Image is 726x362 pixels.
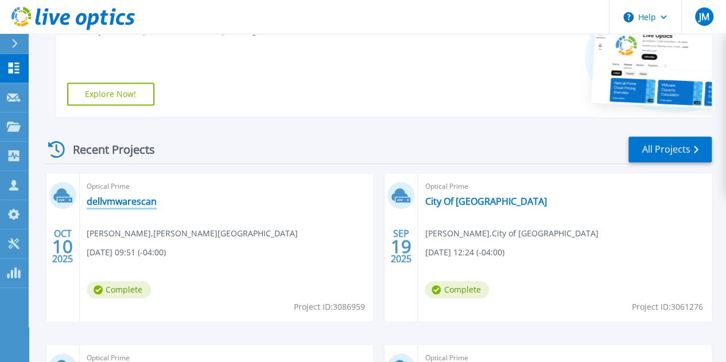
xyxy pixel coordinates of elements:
a: City Of [GEOGRAPHIC_DATA] [425,196,546,207]
div: Recent Projects [44,135,170,164]
span: Complete [87,281,151,298]
span: Project ID: 3086959 [293,301,364,313]
span: 19 [391,242,411,251]
span: [PERSON_NAME] , City of [GEOGRAPHIC_DATA] [425,227,598,240]
span: Optical Prime [425,180,705,193]
a: dellvmwarescan [87,196,157,207]
span: Project ID: 3061276 [632,301,703,313]
span: Complete [425,281,489,298]
div: OCT 2025 [52,225,73,267]
span: JM [698,12,709,21]
span: Optical Prime [87,180,367,193]
span: [PERSON_NAME] , [PERSON_NAME][GEOGRAPHIC_DATA] [87,227,298,240]
a: All Projects [628,137,712,162]
span: [DATE] 12:24 (-04:00) [425,246,504,259]
a: Explore Now! [67,83,154,106]
span: 10 [52,242,73,251]
div: SEP 2025 [390,225,412,267]
span: [DATE] 09:51 (-04:00) [87,246,166,259]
